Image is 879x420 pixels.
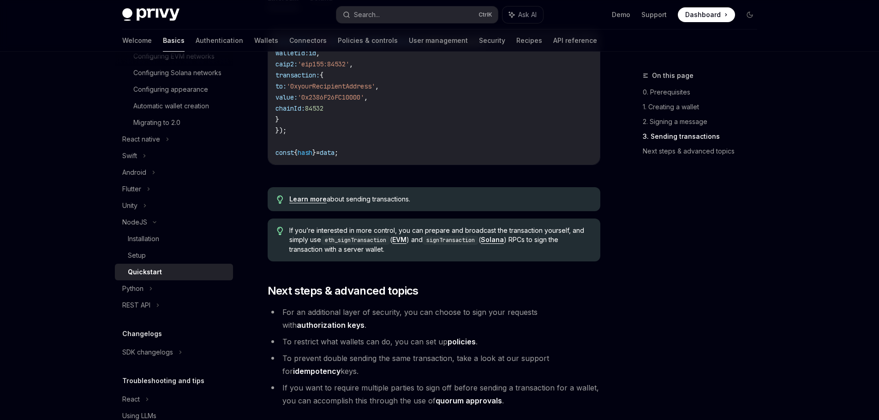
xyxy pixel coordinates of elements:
[293,367,341,376] a: idempotency
[196,30,243,52] a: Authentication
[163,30,185,52] a: Basics
[409,30,468,52] a: User management
[298,60,349,68] span: 'eip155:84532'
[122,217,147,228] div: NodeJS
[122,134,160,145] div: React native
[122,283,144,294] div: Python
[289,226,591,254] span: If you’re interested in more control, you can prepare and broadcast the transaction yourself, and...
[122,183,141,195] div: Flutter
[268,381,600,407] li: If you want to require multiple parties to sign off before sending a transaction for a wallet, yo...
[612,10,630,19] a: Demo
[423,236,478,245] code: signTransaction
[115,98,233,114] a: Automatic wallet creation
[320,71,323,79] span: {
[641,10,667,19] a: Support
[553,30,597,52] a: API reference
[287,82,375,90] span: '0xyourRecipientAddress'
[275,126,287,135] span: });
[115,231,233,247] a: Installation
[275,82,287,90] span: to:
[316,49,320,57] span: ,
[742,7,757,22] button: Toggle dark mode
[275,93,298,101] span: value:
[298,93,364,101] span: '0x2386F26FC10000'
[320,148,335,157] span: data
[297,320,365,330] a: authorization keys
[268,335,600,348] li: To restrict what wallets can do, you can set up .
[122,167,146,178] div: Android
[678,7,735,22] a: Dashboard
[321,236,390,245] code: eth_signTransaction
[122,375,204,386] h5: Troubleshooting and tips
[122,150,137,161] div: Swift
[122,30,152,52] a: Welcome
[316,148,320,157] span: =
[364,93,368,101] span: ,
[298,148,312,157] span: hash
[338,30,398,52] a: Policies & controls
[349,60,353,68] span: ,
[652,70,694,81] span: On this page
[375,82,379,90] span: ,
[643,114,765,129] a: 2. Signing a message
[436,396,502,406] a: quorum approvals
[115,65,233,81] a: Configuring Solana networks
[502,6,543,23] button: Ask AI
[268,352,600,378] li: To prevent double sending the same transaction, take a look at our support for keys.
[516,30,542,52] a: Recipes
[481,236,504,244] a: Solana
[448,337,476,347] a: policies
[275,115,279,124] span: }
[122,394,140,405] div: React
[277,227,283,235] svg: Tip
[122,300,150,311] div: REST API
[305,104,323,112] span: 84532
[643,100,765,114] a: 1. Creating a wallet
[294,148,298,157] span: {
[275,148,294,157] span: const
[133,67,221,78] div: Configuring Solana networks
[115,81,233,98] a: Configuring appearance
[392,236,407,244] a: EVM
[643,129,765,144] a: 3. Sending transactions
[643,85,765,100] a: 0. Prerequisites
[685,10,721,19] span: Dashboard
[122,8,179,21] img: dark logo
[254,30,278,52] a: Wallets
[268,284,419,298] span: Next steps & advanced topics
[275,49,309,57] span: walletId:
[518,10,537,19] span: Ask AI
[133,101,209,112] div: Automatic wallet creation
[268,306,600,331] li: For an additional layer of security, you can choose to sign your requests with .
[133,84,208,95] div: Configuring appearance
[335,148,338,157] span: ;
[289,195,327,203] a: Learn more
[275,71,320,79] span: transaction:
[115,247,233,264] a: Setup
[312,148,316,157] span: }
[275,104,305,112] span: chainId:
[275,60,298,68] span: caip2:
[354,9,380,20] div: Search...
[289,195,591,204] span: about sending transactions.
[128,266,162,278] div: Quickstart
[478,11,492,18] span: Ctrl K
[277,195,283,204] svg: Tip
[128,250,146,261] div: Setup
[115,264,233,280] a: Quickstart
[479,30,505,52] a: Security
[115,114,233,131] a: Migrating to 2.0
[309,49,316,57] span: id
[336,6,498,23] button: Search...CtrlK
[643,144,765,159] a: Next steps & advanced topics
[128,233,159,244] div: Installation
[289,30,327,52] a: Connectors
[122,200,138,211] div: Unity
[122,347,173,358] div: SDK changelogs
[122,328,162,339] h5: Changelogs
[133,117,180,128] div: Migrating to 2.0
